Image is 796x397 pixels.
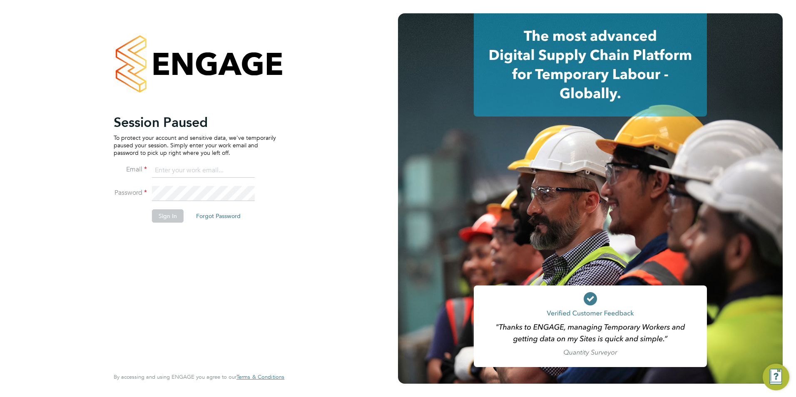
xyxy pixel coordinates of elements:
button: Forgot Password [189,209,247,223]
input: Enter your work email... [152,163,255,178]
button: Sign In [152,209,184,223]
button: Engage Resource Center [763,364,789,390]
p: To protect your account and sensitive data, we've temporarily paused your session. Simply enter y... [114,134,276,157]
label: Email [114,165,147,174]
span: By accessing and using ENGAGE you agree to our [114,373,284,380]
h2: Session Paused [114,114,276,131]
label: Password [114,189,147,197]
a: Terms & Conditions [236,374,284,380]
